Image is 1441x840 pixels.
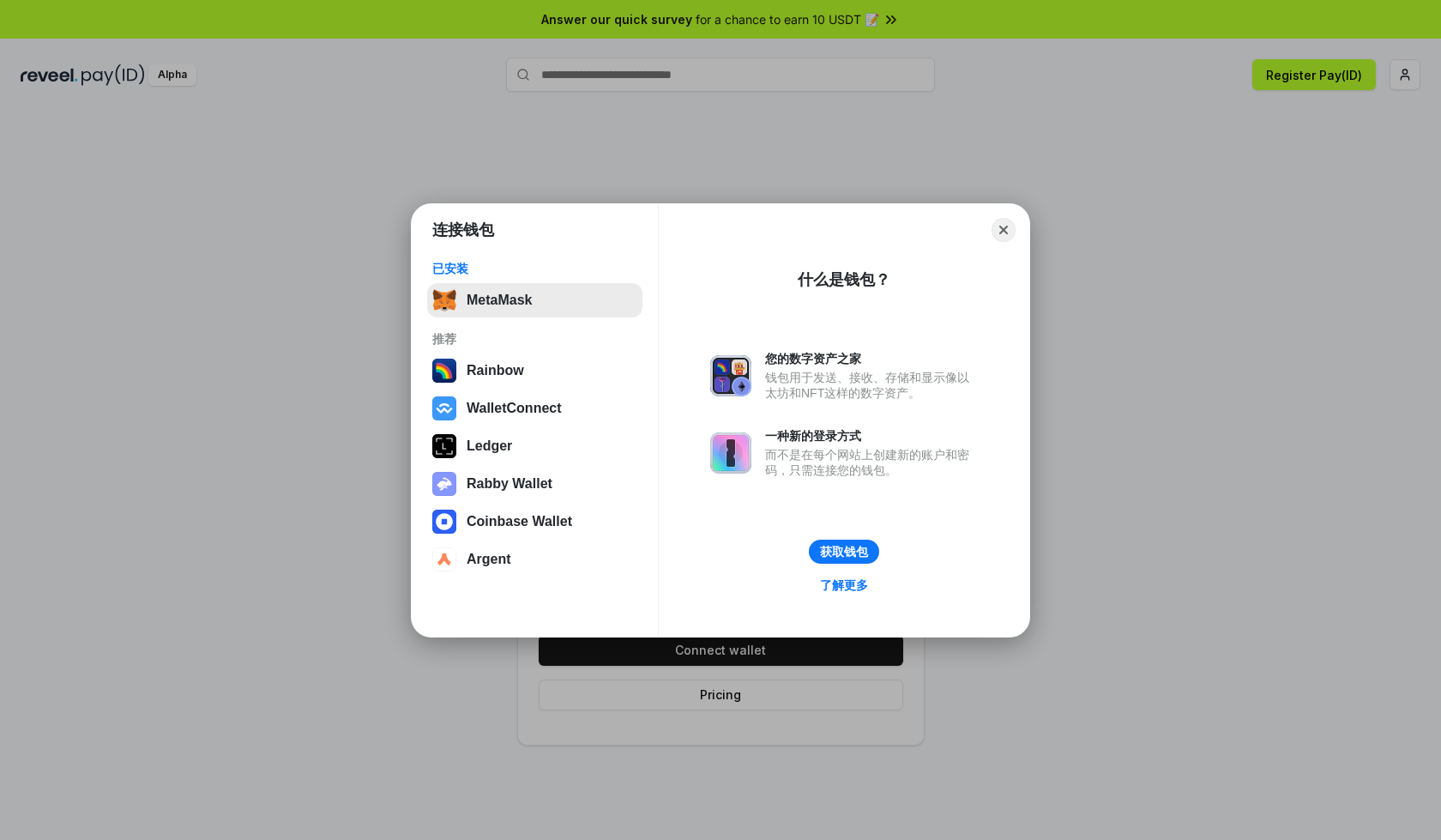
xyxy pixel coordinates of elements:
[809,540,879,564] button: 获取钱包
[432,547,456,571] img: svg+xml,%3Csvg%20width%3D%2228%22%20height%3D%2228%22%20viewBox%3D%220%200%2028%2028%22%20fill%3D...
[467,401,562,416] div: WalletConnect
[765,428,978,444] div: 一种新的登录方式
[467,363,524,378] div: Rainbow
[432,261,637,276] div: 已安装
[432,434,456,458] img: svg+xml,%3Csvg%20xmlns%3D%22http%3A%2F%2Fwww.w3.org%2F2000%2Fsvg%22%20width%3D%2228%22%20height%3...
[432,396,456,420] img: svg+xml,%3Csvg%20width%3D%2228%22%20height%3D%2228%22%20viewBox%3D%220%200%2028%2028%22%20fill%3D...
[710,355,751,396] img: svg+xml,%3Csvg%20xmlns%3D%22http%3A%2F%2Fwww.w3.org%2F2000%2Fsvg%22%20fill%3D%22none%22%20viewBox...
[820,544,868,559] div: 获取钱包
[432,331,637,347] div: 推荐
[765,447,978,478] div: 而不是在每个网站上创建新的账户和密码，只需连接您的钱包。
[467,552,511,567] div: Argent
[432,510,456,534] img: svg+xml,%3Csvg%20width%3D%2228%22%20height%3D%2228%22%20viewBox%3D%220%200%2028%2028%22%20fill%3D...
[427,283,642,317] button: MetaMask
[427,467,642,501] button: Rabby Wallet
[810,574,878,596] a: 了解更多
[427,505,642,539] button: Coinbase Wallet
[427,429,642,463] button: Ledger
[427,542,642,577] button: Argent
[467,438,512,454] div: Ledger
[765,370,978,401] div: 钱包用于发送、接收、存储和显示像以太坊和NFT这样的数字资产。
[992,218,1016,242] button: Close
[710,432,751,474] img: svg+xml,%3Csvg%20xmlns%3D%22http%3A%2F%2Fwww.w3.org%2F2000%2Fsvg%22%20fill%3D%22none%22%20viewBox...
[765,351,978,366] div: 您的数字资产之家
[467,476,552,492] div: Rabby Wallet
[427,354,642,388] button: Rainbow
[432,288,456,312] img: svg+xml,%3Csvg%20fill%3D%22none%22%20height%3D%2233%22%20viewBox%3D%220%200%2035%2033%22%20width%...
[432,472,456,496] img: svg+xml,%3Csvg%20xmlns%3D%22http%3A%2F%2Fwww.w3.org%2F2000%2Fsvg%22%20fill%3D%22none%22%20viewBox...
[820,577,868,593] div: 了解更多
[432,220,494,240] h1: 连接钱包
[798,269,890,290] div: 什么是钱包？
[432,359,456,383] img: svg+xml,%3Csvg%20width%3D%22120%22%20height%3D%22120%22%20viewBox%3D%220%200%20120%20120%22%20fil...
[427,391,642,426] button: WalletConnect
[467,514,572,529] div: Coinbase Wallet
[467,293,532,308] div: MetaMask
